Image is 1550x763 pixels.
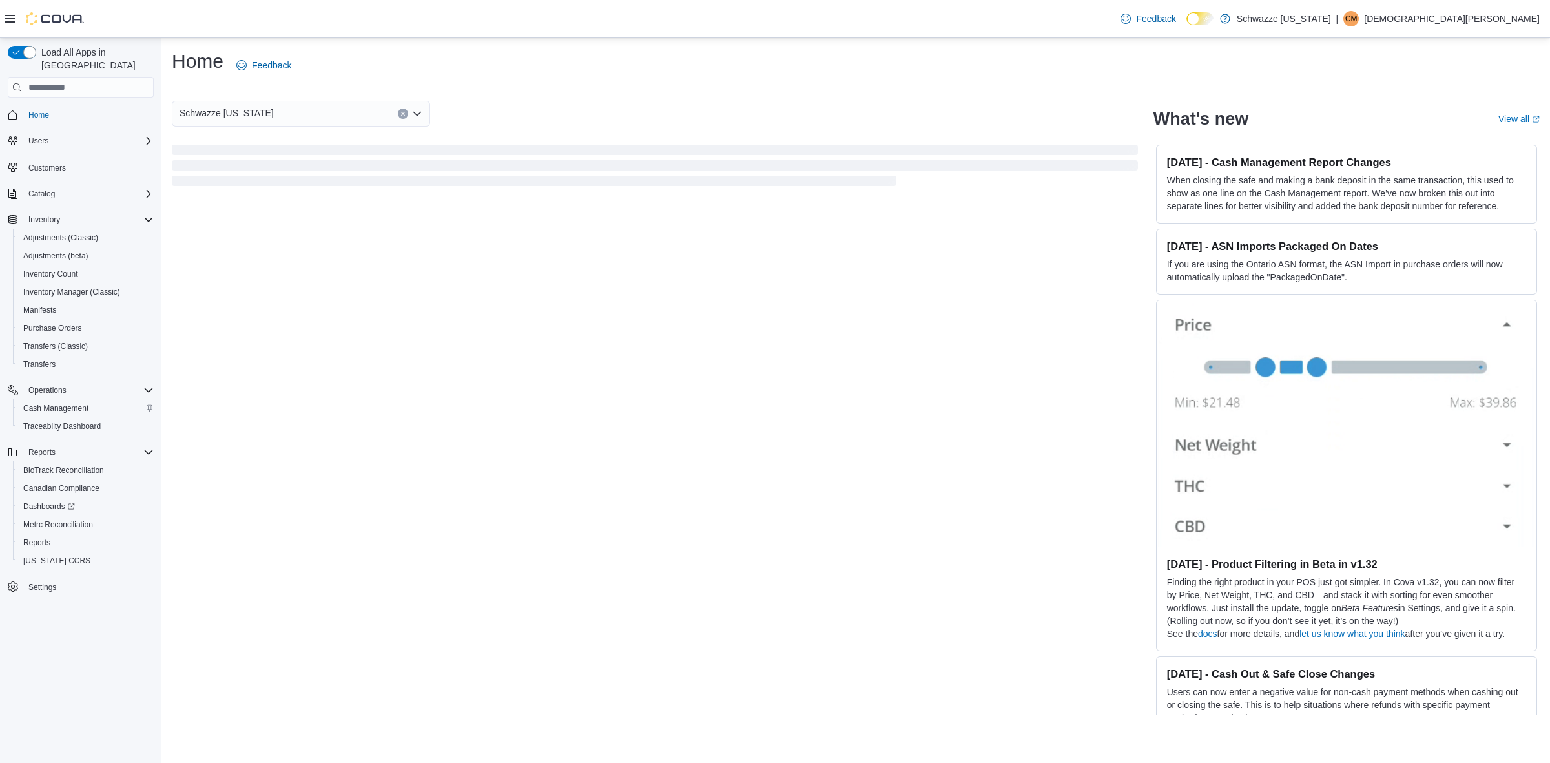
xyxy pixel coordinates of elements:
span: Home [23,107,154,123]
a: Canadian Compliance [18,481,105,496]
a: Reports [18,535,56,550]
p: If you are using the Ontario ASN format, the ASN Import in purchase orders will now automatically... [1167,258,1526,284]
p: Schwazze [US_STATE] [1237,11,1331,26]
p: | [1336,11,1339,26]
button: Inventory Manager (Classic) [13,283,159,301]
a: docs [1198,629,1217,639]
a: Adjustments (beta) [18,248,94,264]
a: Traceabilty Dashboard [18,419,106,434]
span: BioTrack Reconciliation [18,463,154,478]
span: Reports [28,447,56,457]
a: let us know what you think [1299,629,1405,639]
button: [US_STATE] CCRS [13,552,159,570]
span: Catalog [23,186,154,202]
p: When closing the safe and making a bank deposit in the same transaction, this used to show as one... [1167,174,1526,213]
button: Users [23,133,54,149]
span: Catalog [28,189,55,199]
h2: What's new [1153,109,1248,129]
span: Adjustments (beta) [23,251,88,261]
p: Finding the right product in your POS just got simpler. In Cova v1.32, you can now filter by Pric... [1167,576,1526,627]
span: Inventory [28,214,60,225]
a: Feedback [231,52,296,78]
span: Purchase Orders [18,320,154,336]
a: BioTrack Reconciliation [18,463,109,478]
button: Settings [3,578,159,596]
button: Canadian Compliance [13,479,159,497]
span: Feedback [252,59,291,72]
a: Transfers (Classic) [18,339,93,354]
span: Manifests [18,302,154,318]
a: Cash Management [18,401,94,416]
span: Inventory Manager (Classic) [18,284,154,300]
span: CM [1345,11,1358,26]
span: Purchase Orders [23,323,82,333]
a: [US_STATE] CCRS [18,553,96,569]
span: Operations [28,385,67,395]
span: Inventory Count [23,269,78,279]
span: BioTrack Reconciliation [23,465,104,476]
span: Metrc Reconciliation [23,519,93,530]
h3: [DATE] - Cash Management Report Changes [1167,156,1526,169]
a: Adjustments (Classic) [18,230,103,246]
span: Washington CCRS [18,553,154,569]
span: [US_STATE] CCRS [23,556,90,566]
button: Open list of options [412,109,422,119]
button: Reports [13,534,159,552]
span: Users [23,133,154,149]
span: Adjustments (Classic) [18,230,154,246]
span: Inventory Manager (Classic) [23,287,120,297]
p: Users can now enter a negative value for non-cash payment methods when cashing out or closing the... [1167,685,1526,724]
img: Cova [26,12,84,25]
span: Cash Management [18,401,154,416]
span: Dashboards [18,499,154,514]
a: View allExternal link [1498,114,1540,124]
span: Adjustments (beta) [18,248,154,264]
button: BioTrack Reconciliation [13,461,159,479]
button: Transfers (Classic) [13,337,159,355]
p: [DEMOGRAPHIC_DATA][PERSON_NAME] [1364,11,1540,26]
span: Operations [23,382,154,398]
button: Traceabilty Dashboard [13,417,159,435]
h3: [DATE] - Cash Out & Safe Close Changes [1167,667,1526,680]
p: See the for more details, and after you’ve given it a try. [1167,627,1526,640]
a: Transfers [18,357,61,372]
a: Inventory Manager (Classic) [18,284,125,300]
a: Metrc Reconciliation [18,517,98,532]
span: Traceabilty Dashboard [18,419,154,434]
span: Settings [23,579,154,595]
a: Purchase Orders [18,320,87,336]
button: Reports [23,444,61,460]
button: Operations [3,381,159,399]
button: Transfers [13,355,159,373]
span: Canadian Compliance [23,483,99,494]
span: Loading [172,147,1138,189]
span: Feedback [1136,12,1175,25]
span: Transfers [18,357,154,372]
button: Users [3,132,159,150]
button: Cash Management [13,399,159,417]
span: Transfers (Classic) [23,341,88,351]
button: Clear input [398,109,408,119]
button: Inventory [23,212,65,227]
span: Traceabilty Dashboard [23,421,101,432]
span: Customers [28,163,66,173]
button: Adjustments (beta) [13,247,159,265]
span: Canadian Compliance [18,481,154,496]
button: Metrc Reconciliation [13,516,159,534]
span: Settings [28,582,56,592]
span: Inventory Count [18,266,154,282]
a: Customers [23,160,71,176]
svg: External link [1532,116,1540,123]
nav: Complex example [8,100,154,630]
button: Catalog [3,185,159,203]
em: Beta Features [1341,603,1398,613]
span: Metrc Reconciliation [18,517,154,532]
button: Inventory Count [13,265,159,283]
span: Load All Apps in [GEOGRAPHIC_DATA] [36,46,154,72]
a: Inventory Count [18,266,83,282]
h3: [DATE] - ASN Imports Packaged On Dates [1167,240,1526,253]
a: Feedback [1115,6,1181,32]
span: Users [28,136,48,146]
button: Reports [3,443,159,461]
h3: [DATE] - Product Filtering in Beta in v1.32 [1167,558,1526,570]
